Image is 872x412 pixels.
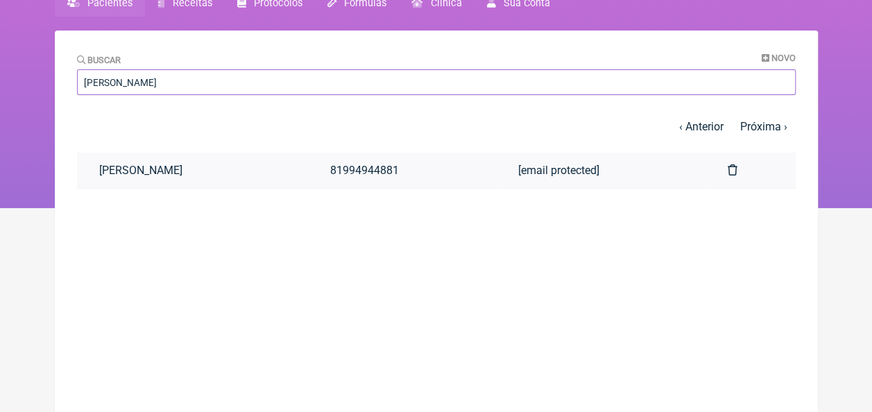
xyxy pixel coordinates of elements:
[77,112,796,141] nav: pager
[308,153,496,188] a: 81994944881
[77,55,121,65] label: Buscar
[740,120,787,133] a: Próxima ›
[771,53,796,63] span: Novo
[77,153,308,188] a: [PERSON_NAME]
[762,53,796,63] a: Novo
[518,164,599,177] span: [email protected]
[77,69,796,95] input: Paciente
[496,153,705,188] a: [email protected]
[679,120,724,133] a: ‹ Anterior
